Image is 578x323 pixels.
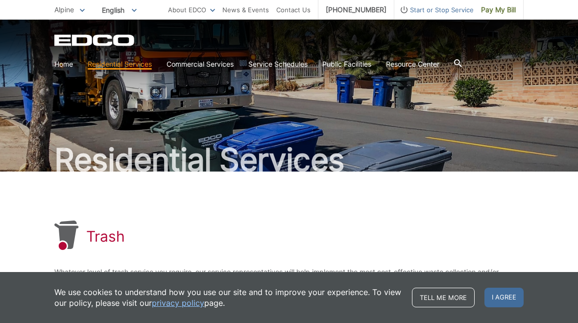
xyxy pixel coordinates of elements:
a: Tell me more [412,288,475,307]
h2: Residential Services [54,144,524,175]
a: EDCD logo. Return to the homepage. [54,34,136,46]
a: About EDCO [168,4,215,15]
a: Commercial Services [167,59,234,70]
span: I agree [484,288,524,307]
a: Public Facilities [322,59,371,70]
a: Contact Us [276,4,311,15]
span: English [95,2,144,18]
a: Residential Services [88,59,152,70]
p: Whatever level of trash service you require, our service representatives will help implement the ... [54,267,524,288]
a: Resource Center [386,59,439,70]
a: Service Schedules [248,59,308,70]
a: privacy policy [152,298,204,308]
a: News & Events [222,4,269,15]
span: Pay My Bill [481,4,516,15]
h1: Trash [86,227,125,245]
a: Home [54,59,73,70]
p: We use cookies to understand how you use our site and to improve your experience. To view our pol... [54,287,402,308]
span: Alpine [54,5,74,14]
